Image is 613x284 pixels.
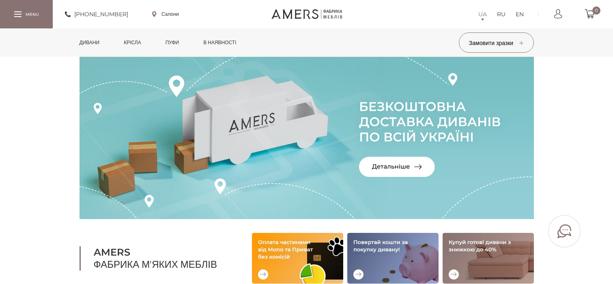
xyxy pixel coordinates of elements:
a: EN [516,9,524,19]
span: Замовити зразки [469,39,523,47]
img: Повертай кошти за покупку дивану [347,233,439,284]
img: Купуй готові дивани зі знижкою до 40% [443,233,534,284]
a: [PHONE_NUMBER] [65,9,128,19]
a: Дивани [73,28,106,57]
button: Замовити зразки [459,32,534,53]
span: 0 [592,6,600,15]
b: AMERS [94,246,232,258]
a: в наявності [197,28,242,57]
a: RU [497,9,505,19]
a: UA [478,9,487,19]
a: Крісла [118,28,147,57]
img: Оплата частинами від Mono та Приват без комісій [252,233,343,284]
a: Салони [152,11,179,18]
a: Пуфи [159,28,185,57]
h1: Фабрика м'яких меблів [80,246,232,271]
